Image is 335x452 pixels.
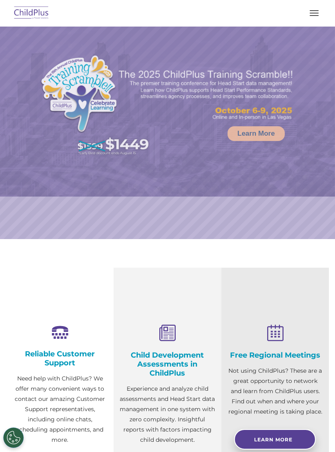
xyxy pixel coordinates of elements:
[3,427,24,448] button: Cookies Settings
[12,4,51,23] img: ChildPlus by Procare Solutions
[12,374,107,445] p: Need help with ChildPlus? We offer many convenient ways to contact our amazing Customer Support r...
[228,366,323,417] p: Not using ChildPlus? These are a great opportunity to network and learn from ChildPlus users. Fin...
[12,349,107,367] h4: Reliable Customer Support
[228,126,285,141] a: Learn More
[228,351,323,360] h4: Free Regional Meetings
[120,351,215,378] h4: Child Development Assessments in ChildPlus
[234,429,316,450] a: Learn More
[120,384,215,445] p: Experience and analyze child assessments and Head Start data management in one system with zero c...
[254,436,293,443] span: Learn More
